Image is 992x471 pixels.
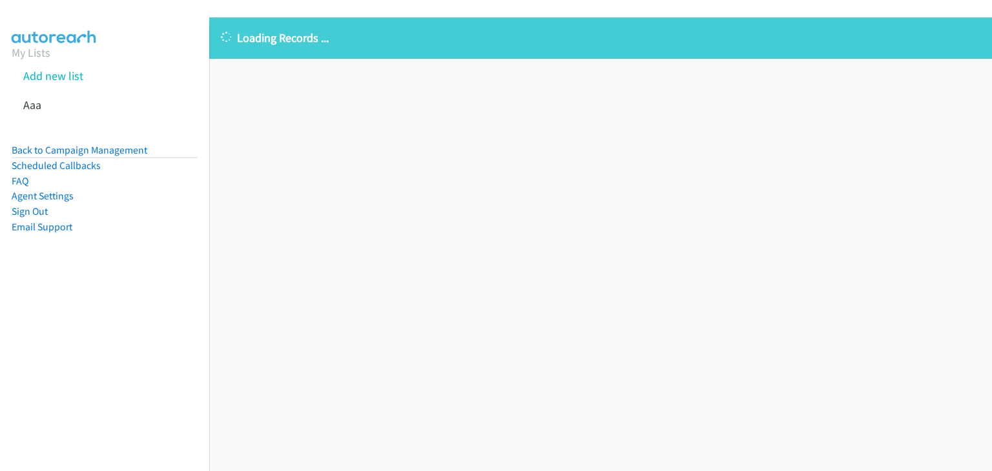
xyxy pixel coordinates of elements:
a: Aaa [23,97,41,112]
a: Back to Campaign Management [12,144,147,156]
a: Scheduled Callbacks [12,159,101,172]
p: Loading Records ... [221,29,980,46]
a: Add new list [23,68,83,83]
a: My Lists [12,45,50,60]
a: Agent Settings [12,190,74,202]
a: Sign Out [12,205,48,217]
a: FAQ [12,175,28,187]
a: Email Support [12,221,72,233]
